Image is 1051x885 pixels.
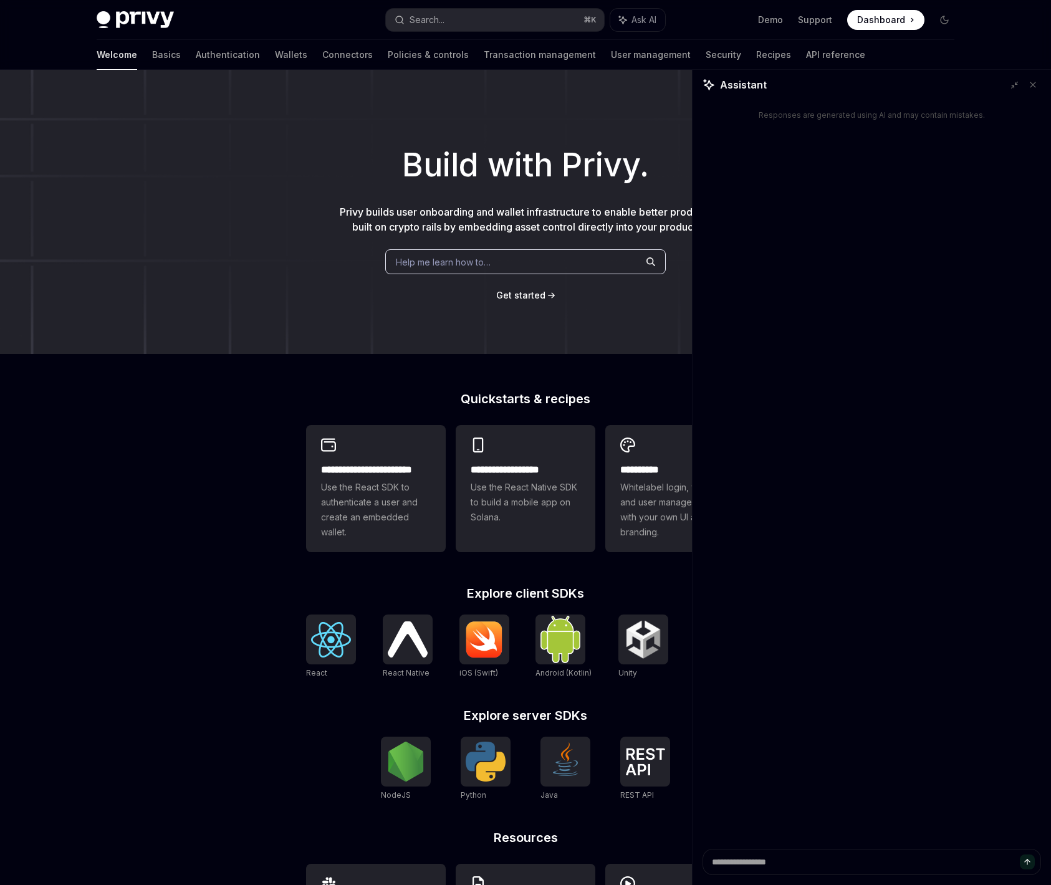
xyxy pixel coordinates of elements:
h2: Resources [306,831,745,844]
a: Security [706,40,741,70]
span: Unity [618,668,637,677]
a: iOS (Swift)iOS (Swift) [459,615,509,679]
span: Whitelabel login, wallets, and user management with your own UI and branding. [620,480,730,540]
img: Unity [623,619,663,659]
div: Search... [410,12,444,27]
a: JavaJava [540,737,590,801]
a: Basics [152,40,181,70]
h2: Quickstarts & recipes [306,393,745,405]
a: Demo [758,14,783,26]
a: Get started [496,289,545,302]
a: PythonPython [461,737,511,801]
a: **** **** **** ***Use the React Native SDK to build a mobile app on Solana. [456,425,595,552]
span: Get started [496,290,545,300]
div: Responses are generated using AI and may contain mistakes. [759,110,985,120]
span: Python [461,790,486,800]
img: NodeJS [386,742,426,782]
h1: Build with Privy. [20,141,1031,189]
a: REST APIREST API [620,737,670,801]
button: Toggle dark mode [934,10,954,30]
span: Dashboard [857,14,905,26]
img: React [311,622,351,658]
span: Help me learn how to… [396,256,491,269]
a: Android (Kotlin)Android (Kotlin) [535,615,592,679]
span: NodeJS [381,790,411,800]
a: Transaction management [484,40,596,70]
a: NodeJSNodeJS [381,737,431,801]
a: ReactReact [306,615,356,679]
img: Android (Kotlin) [540,616,580,663]
span: Android (Kotlin) [535,668,592,677]
a: User management [611,40,691,70]
span: Assistant [720,77,767,92]
img: dark logo [97,11,174,29]
a: Recipes [756,40,791,70]
h2: Explore server SDKs [306,709,745,722]
span: Privy builds user onboarding and wallet infrastructure to enable better products built on crypto ... [340,206,712,233]
span: Java [540,790,558,800]
span: Use the React SDK to authenticate a user and create an embedded wallet. [321,480,431,540]
a: Dashboard [847,10,924,30]
span: Use the React Native SDK to build a mobile app on Solana. [471,480,580,525]
span: Ask AI [631,14,656,26]
span: ⌘ K [583,15,597,25]
button: Send message [1020,854,1035,869]
a: UnityUnity [618,615,668,679]
a: React NativeReact Native [383,615,433,679]
a: Authentication [196,40,260,70]
img: Python [466,742,506,782]
button: Search...⌘K [386,9,604,31]
img: REST API [625,748,665,775]
button: Ask AI [610,9,665,31]
span: REST API [620,790,654,800]
span: React [306,668,327,677]
a: API reference [806,40,865,70]
a: Policies & controls [388,40,469,70]
img: iOS (Swift) [464,621,504,658]
span: React Native [383,668,430,677]
a: Support [798,14,832,26]
a: Wallets [275,40,307,70]
img: Java [545,742,585,782]
span: iOS (Swift) [459,668,498,677]
a: Welcome [97,40,137,70]
a: Connectors [322,40,373,70]
a: **** *****Whitelabel login, wallets, and user management with your own UI and branding. [605,425,745,552]
img: React Native [388,621,428,657]
h2: Explore client SDKs [306,587,745,600]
